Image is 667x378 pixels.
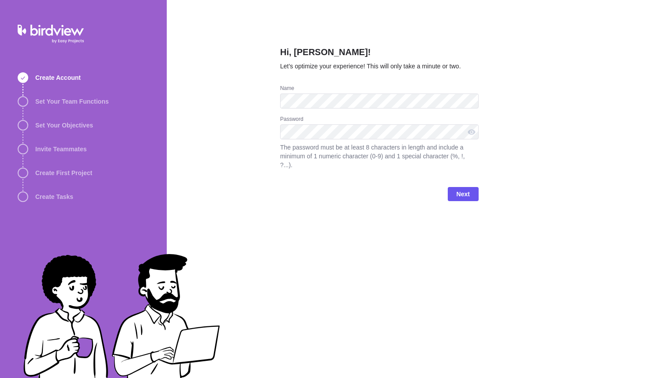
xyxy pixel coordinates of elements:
[35,97,109,106] span: Set Your Team Functions
[35,145,86,153] span: Invite Teammates
[280,63,461,70] span: Let’s optimize your experience! This will only take a minute or two.
[280,85,479,94] div: Name
[280,116,479,124] div: Password
[35,73,81,82] span: Create Account
[35,121,93,130] span: Set Your Objectives
[457,189,470,199] span: Next
[280,143,479,169] span: The password must be at least 8 characters in length and include a minimum of 1 numeric character...
[448,187,479,201] span: Next
[280,46,479,62] h2: Hi, [PERSON_NAME]!
[35,168,92,177] span: Create First Project
[35,192,73,201] span: Create Tasks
